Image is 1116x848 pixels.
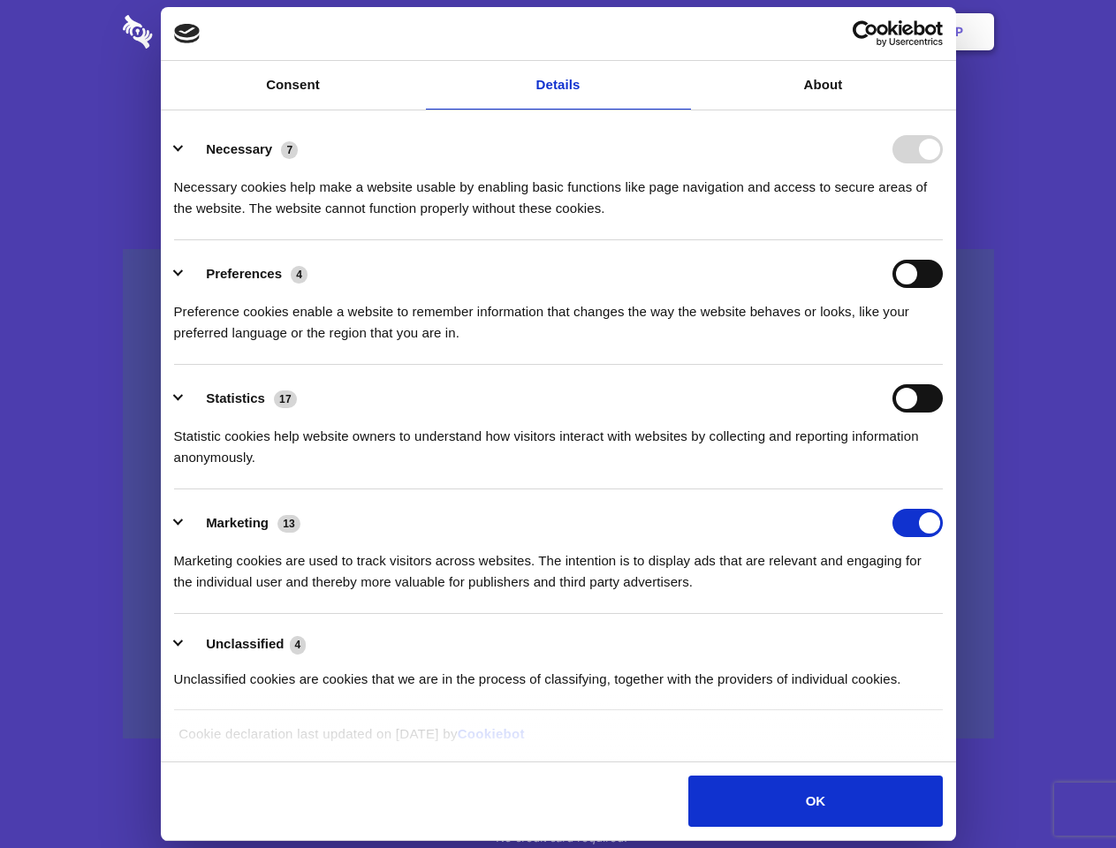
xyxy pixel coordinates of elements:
div: Unclassified cookies are cookies that we are in the process of classifying, together with the pro... [174,655,943,690]
label: Statistics [206,390,265,405]
a: About [691,61,956,110]
button: Necessary (7) [174,135,309,163]
a: Usercentrics Cookiebot - opens in a new window [788,20,943,47]
img: logo [174,24,201,43]
label: Marketing [206,515,269,530]
div: Necessary cookies help make a website usable by enabling basic functions like page navigation and... [174,163,943,219]
div: Preference cookies enable a website to remember information that changes the way the website beha... [174,288,943,344]
span: 13 [277,515,300,533]
button: Marketing (13) [174,509,312,537]
label: Necessary [206,141,272,156]
div: Marketing cookies are used to track visitors across websites. The intention is to display ads tha... [174,537,943,593]
div: Statistic cookies help website owners to understand how visitors interact with websites by collec... [174,413,943,468]
button: Unclassified (4) [174,633,317,655]
h4: Auto-redaction of sensitive data, encrypted data sharing and self-destructing private chats. Shar... [123,161,994,219]
a: Wistia video thumbnail [123,249,994,739]
a: Consent [161,61,426,110]
a: Details [426,61,691,110]
iframe: Drift Widget Chat Controller [1028,760,1095,827]
button: OK [688,776,942,827]
a: Pricing [519,4,596,59]
img: logo-wordmark-white-trans-d4663122ce5f474addd5e946df7df03e33cb6a1c49d2221995e7729f52c070b2.svg [123,15,274,49]
span: 4 [291,266,307,284]
a: Login [801,4,878,59]
button: Statistics (17) [174,384,308,413]
h1: Eliminate Slack Data Loss. [123,79,994,143]
span: 4 [290,636,307,654]
a: Contact [717,4,798,59]
span: 7 [281,141,298,159]
div: Cookie declaration last updated on [DATE] by [165,723,951,758]
span: 17 [274,390,297,408]
a: Cookiebot [458,726,525,741]
label: Preferences [206,266,282,281]
button: Preferences (4) [174,260,319,288]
